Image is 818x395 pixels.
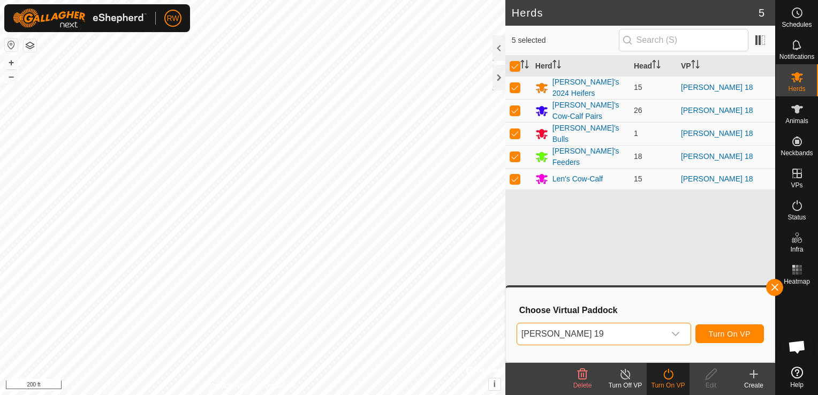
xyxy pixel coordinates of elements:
p-sorticon: Activate to sort [520,62,529,70]
div: [PERSON_NAME]'s 2024 Heifers [552,77,625,99]
a: [PERSON_NAME] 18 [681,174,753,183]
span: Neckbands [781,150,813,156]
span: 18 [634,152,642,161]
div: Len's Cow-Calf [552,173,603,185]
a: [PERSON_NAME] 18 [681,106,753,115]
a: Contact Us [263,381,295,391]
span: Notifications [779,54,814,60]
span: Herds [788,86,805,92]
div: [PERSON_NAME]'s Feeders [552,146,625,168]
a: [PERSON_NAME] 18 [681,152,753,161]
button: Map Layers [24,39,36,52]
button: – [5,70,18,83]
p-sorticon: Activate to sort [652,62,661,70]
div: Edit [690,381,732,390]
span: Status [787,214,806,221]
span: i [494,379,496,389]
span: Help [790,382,804,388]
p-sorticon: Activate to sort [691,62,700,70]
div: Open chat [781,331,813,363]
span: 5 selected [512,35,619,46]
p-sorticon: Activate to sort [552,62,561,70]
span: Infra [790,246,803,253]
th: Herd [531,56,630,77]
button: Reset Map [5,39,18,51]
span: VPs [791,182,802,188]
span: RW [166,13,179,24]
span: 1 [634,129,638,138]
a: Privacy Policy [210,381,251,391]
span: Schedules [782,21,812,28]
h2: Herds [512,6,759,19]
div: Turn On VP [647,381,690,390]
img: Gallagher Logo [13,9,147,28]
span: Animals [785,118,808,124]
span: Turn On VP [709,330,751,338]
span: Mooney 19 [517,323,665,345]
button: Turn On VP [695,324,764,343]
div: [PERSON_NAME]'s Bulls [552,123,625,145]
span: Heatmap [784,278,810,285]
div: [PERSON_NAME]'s Cow-Calf Pairs [552,100,625,122]
th: Head [630,56,677,77]
span: 15 [634,83,642,92]
div: dropdown trigger [665,323,686,345]
th: VP [677,56,775,77]
button: + [5,56,18,69]
span: 15 [634,174,642,183]
div: Turn Off VP [604,381,647,390]
button: i [489,378,501,390]
a: [PERSON_NAME] 18 [681,129,753,138]
a: [PERSON_NAME] 18 [681,83,753,92]
h3: Choose Virtual Paddock [519,305,764,315]
a: Help [776,362,818,392]
input: Search (S) [619,29,748,51]
div: Create [732,381,775,390]
span: 26 [634,106,642,115]
span: Delete [573,382,592,389]
span: 5 [759,5,764,21]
